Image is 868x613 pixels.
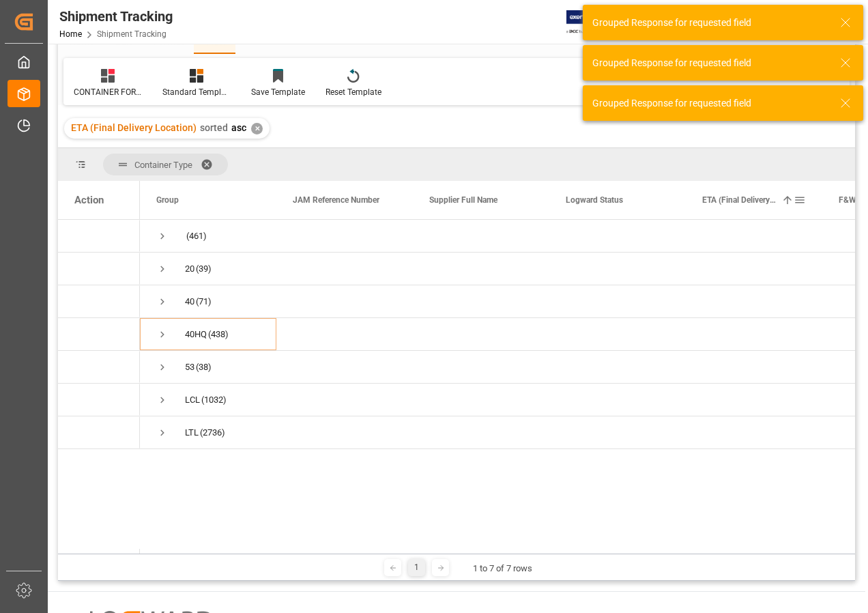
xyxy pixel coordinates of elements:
div: Action [74,194,104,206]
div: Save Template [251,86,305,98]
div: Press SPACE to select this row. [58,384,140,416]
div: Shipment Tracking [59,6,173,27]
div: Press SPACE to select this row. [58,351,140,384]
div: Grouped Response for requested field [592,16,827,30]
span: (461) [186,220,207,252]
div: Standard Templates [162,86,231,98]
div: CONTAINER FORECAST [74,86,142,98]
span: JAM Reference Number [293,195,379,205]
div: Press SPACE to select this row. [58,220,140,253]
div: Press SPACE to select this row. [58,318,140,351]
div: Press SPACE to select this row. [58,253,140,285]
span: (71) [196,286,212,317]
div: 20 [185,253,194,285]
span: ETA (Final Delivery Location) [702,195,776,205]
div: Grouped Response for requested field [592,96,827,111]
div: LTL [185,417,199,448]
span: Supplier Full Name [429,195,497,205]
div: 40 [185,286,194,317]
div: ✕ [251,123,263,134]
span: ETA (Final Delivery Location) [71,122,197,133]
div: Press SPACE to select this row. [58,416,140,449]
span: (1032) [201,384,227,416]
div: 1 to 7 of 7 rows [473,562,532,575]
div: 1 [408,559,425,576]
span: (39) [196,253,212,285]
img: Exertis%20JAM%20-%20Email%20Logo.jpg_1722504956.jpg [566,10,613,34]
span: (38) [196,352,212,383]
a: Home [59,29,82,39]
span: sorted [200,122,228,133]
span: asc [231,122,246,133]
div: 40HQ [185,319,207,350]
span: (2736) [200,417,225,448]
span: Logward Status [566,195,623,205]
span: Group [156,195,179,205]
div: Press SPACE to select this row. [58,285,140,318]
span: (438) [208,319,229,350]
span: Container Type [134,160,192,170]
div: 53 [185,352,194,383]
div: Reset Template [325,86,381,98]
div: LCL [185,384,200,416]
div: Grouped Response for requested field [592,56,827,70]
